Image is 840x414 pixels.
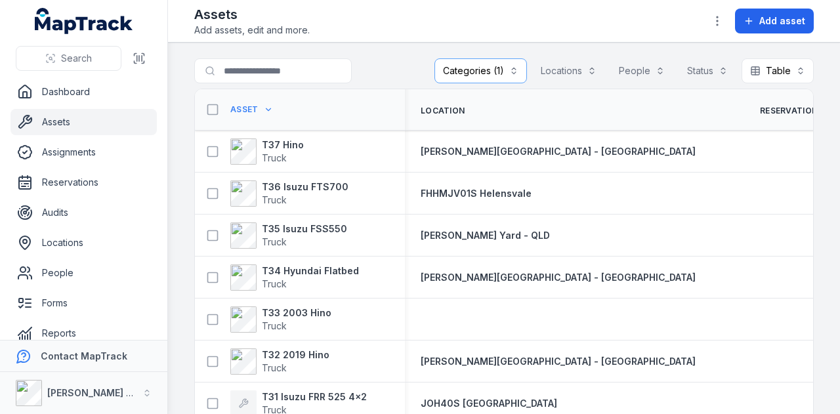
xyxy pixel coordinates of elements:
[262,390,367,404] strong: T31 Isuzu FRR 525 4x2
[262,138,304,152] strong: T37 Hino
[230,104,273,115] a: Asset
[262,194,287,205] span: Truck
[421,187,532,200] a: FHHMJV01S Helensvale
[10,320,157,346] a: Reports
[421,188,532,199] span: FHHMJV01S Helensvale
[421,272,696,283] span: [PERSON_NAME][GEOGRAPHIC_DATA] - [GEOGRAPHIC_DATA]
[10,109,157,135] a: Assets
[610,58,673,83] button: People
[679,58,736,83] button: Status
[262,278,287,289] span: Truck
[421,398,557,409] span: JOH40S [GEOGRAPHIC_DATA]
[532,58,605,83] button: Locations
[262,152,287,163] span: Truck
[262,180,348,194] strong: T36 Isuzu FTS700
[421,230,550,241] span: [PERSON_NAME] Yard - QLD
[421,271,696,284] a: [PERSON_NAME][GEOGRAPHIC_DATA] - [GEOGRAPHIC_DATA]
[262,348,329,362] strong: T32 2019 Hino
[735,9,814,33] button: Add asset
[61,52,92,65] span: Search
[421,355,696,368] a: [PERSON_NAME][GEOGRAPHIC_DATA] - [GEOGRAPHIC_DATA]
[10,139,157,165] a: Assignments
[230,348,329,375] a: T32 2019 HinoTruck
[230,104,259,115] span: Asset
[230,138,304,165] a: T37 HinoTruck
[230,180,348,207] a: T36 Isuzu FTS700Truck
[47,387,155,398] strong: [PERSON_NAME] Group
[10,260,157,286] a: People
[41,350,127,362] strong: Contact MapTrack
[194,24,310,37] span: Add assets, edit and more.
[230,306,331,333] a: T33 2003 HinoTruck
[262,222,347,236] strong: T35 Isuzu FSS550
[10,290,157,316] a: Forms
[421,356,696,367] span: [PERSON_NAME][GEOGRAPHIC_DATA] - [GEOGRAPHIC_DATA]
[10,79,157,105] a: Dashboard
[194,5,310,24] h2: Assets
[10,199,157,226] a: Audits
[262,362,287,373] span: Truck
[262,320,287,331] span: Truck
[10,169,157,196] a: Reservations
[759,14,805,28] span: Add asset
[262,264,359,278] strong: T34 Hyundai Flatbed
[10,230,157,256] a: Locations
[434,58,527,83] button: Categories (1)
[421,229,550,242] a: [PERSON_NAME] Yard - QLD
[230,264,359,291] a: T34 Hyundai FlatbedTruck
[35,8,133,34] a: MapTrack
[421,145,696,158] a: [PERSON_NAME][GEOGRAPHIC_DATA] - [GEOGRAPHIC_DATA]
[16,46,121,71] button: Search
[230,222,347,249] a: T35 Isuzu FSS550Truck
[421,106,465,116] span: Location
[421,146,696,157] span: [PERSON_NAME][GEOGRAPHIC_DATA] - [GEOGRAPHIC_DATA]
[262,306,331,320] strong: T33 2003 Hino
[742,58,814,83] button: Table
[421,397,557,410] a: JOH40S [GEOGRAPHIC_DATA]
[760,106,818,116] span: Reservation
[262,236,287,247] span: Truck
